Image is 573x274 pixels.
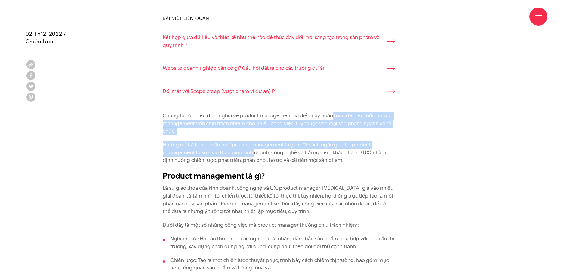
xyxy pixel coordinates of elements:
[163,235,395,250] li: Nghiên cứu: Họ cần thực hiện các nghiên cứu nhằm đảm bảo sản phẩm phù hợp với nhu cầu thị trường,...
[163,221,395,229] p: Dưới đây là một số những công việc mà product manager thường chịu trách nhiệm:
[163,257,395,272] li: Chiến lược: Tạo ra một chiến lược thuyết phục, trình bày cách chiếm thị trường, bao gồm mục tiêu,...
[163,141,395,164] p: Nhưng để trả lời cho câu hỏi “product management là gì” một cách ngắn gọn thì product management ...
[163,64,395,72] a: Website doanh nghiệp cần có gì? Câu hỏi đặt ra cho các trưởng dự án
[163,170,395,182] h2: Product management là gì?
[163,88,395,95] a: Đối mặt với Scope creep (vượt phạm vi dự án) P1
[163,112,395,135] p: Chúng ta có nhiều định nghĩa về product management và điều này hoàn toàn dễ hiểu, bởi product man...
[163,34,395,49] a: Kết hợp giữa dữ liệu và thiết kế như thế nào để thúc đẩy đổi mới sáng tạo trong sản phẩm và quy t...
[26,30,66,45] span: 02 Th12, 2022 / Chiến lược
[163,184,395,215] p: Là sự giao thoa của kinh doanh, công nghệ và UX, product manager [MEDICAL_DATA] gia vào nhiều gia...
